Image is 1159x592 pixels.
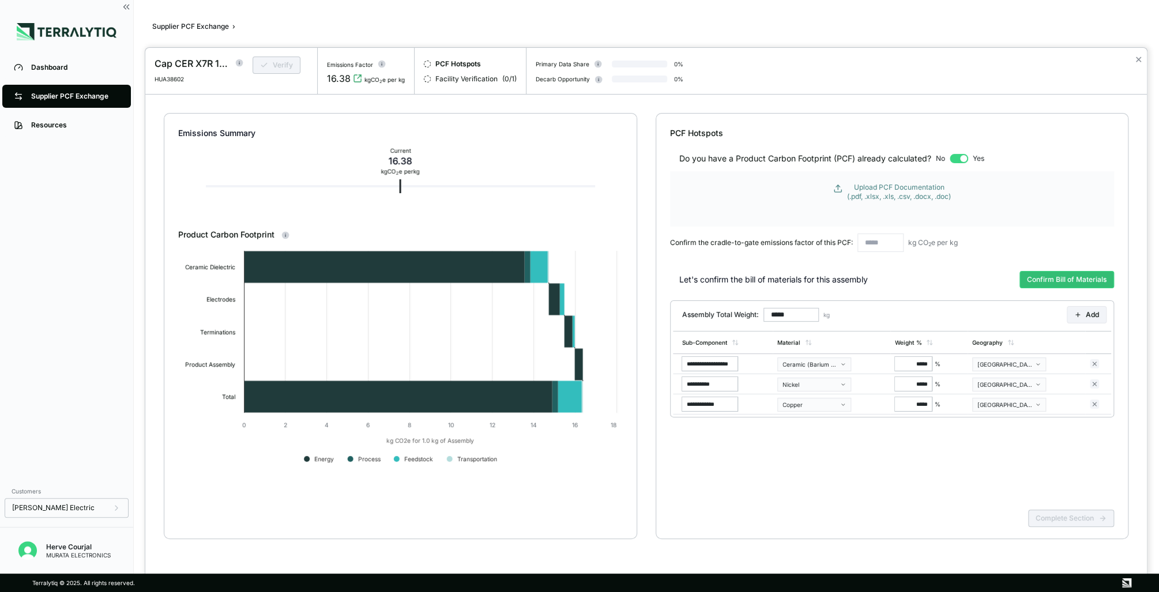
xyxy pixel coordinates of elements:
div: 0 % [674,61,683,67]
text: 14 [530,421,537,428]
div: Product Carbon Footprint [178,229,622,240]
div: Emissions Factor [327,61,373,68]
text: 6 [367,421,370,428]
div: Primary Data Share [536,61,589,67]
span: % [934,380,940,387]
div: Decarb Opportunity [536,76,590,82]
div: 16.38 [327,71,351,85]
div: kgCO e per kg [364,76,405,83]
div: HUA38602 [155,76,238,82]
button: [GEOGRAPHIC_DATA] [972,398,1046,412]
text: Ceramic Dielectric [185,263,235,270]
div: Emissions Summary [178,127,622,139]
text: Transportation [457,455,497,463]
span: No [936,154,945,163]
text: 0 [242,421,246,428]
div: [GEOGRAPHIC_DATA] [977,361,1033,368]
svg: View audit trail [353,74,362,83]
span: PCF Hotspots [435,59,481,69]
div: Material [777,339,800,346]
text: 8 [408,421,411,428]
sub: 2 [396,171,399,176]
div: kg CO e per kg [381,168,420,175]
text: kg CO2e for 1.0 kg of Assembly [386,437,474,444]
div: Let's confirm the bill of materials for this assembly [679,274,868,285]
button: Add [1067,306,1107,323]
text: Electrodes [206,296,235,303]
div: Copper [782,401,838,408]
button: Upload PCF Documentation(.pdf, .xlsx, .xls, .csv, .docx, .doc) [688,183,1096,201]
div: 0 % [674,76,683,82]
span: Yes [973,154,984,163]
button: Confirm Bill of Materials [1019,271,1114,288]
div: Geography [972,339,1003,346]
text: Feedstock [404,455,433,462]
span: kg [823,311,830,318]
div: Current [381,147,420,154]
div: [GEOGRAPHIC_DATA] [977,401,1033,408]
div: Sub-Component [682,339,727,346]
text: Total [222,393,235,400]
div: kg CO e per kg [908,238,958,247]
div: PCF Hotspots [670,127,1114,139]
text: 16 [572,421,578,428]
div: Weight % [895,339,921,346]
button: Close [1135,52,1142,66]
span: % [934,401,940,408]
div: Nickel [782,381,838,388]
span: Facility Verification [435,74,498,84]
div: Confirm the cradle-to-gate emissions factor of this PCF: [670,238,853,247]
sub: 2 [379,79,382,84]
div: 16.38 [381,154,420,168]
div: Cap CER X7R 1210 22uF 10% 25VDC [155,56,228,70]
text: 4 [325,421,329,428]
sub: 2 [928,241,931,247]
div: Upload PCF Documentation (.pdf, .xlsx, .xls, .csv, .docx, .doc) [847,183,951,201]
text: 2 [284,421,287,428]
span: ( 0 / 1 ) [502,74,517,84]
button: [GEOGRAPHIC_DATA] [972,378,1046,391]
button: Copper [777,398,851,412]
text: 10 [448,421,454,428]
text: 12 [490,421,495,428]
text: 18 [611,421,616,428]
text: Product Assembly [185,361,235,368]
span: % [934,360,940,367]
text: Terminations [200,329,235,335]
button: Nickel [777,378,851,391]
text: Process [358,455,381,462]
div: Do you have a Product Carbon Footprint (PCF) already calculated? [679,153,931,164]
button: [GEOGRAPHIC_DATA] [972,357,1046,371]
button: Ceramic (Barium Titanate, Bt) [777,357,851,371]
h3: Assembly Total Weight: [682,310,759,319]
div: Ceramic (Barium Titanate, Bt) [782,361,838,368]
div: [GEOGRAPHIC_DATA] [977,381,1033,388]
text: Energy [314,455,334,463]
